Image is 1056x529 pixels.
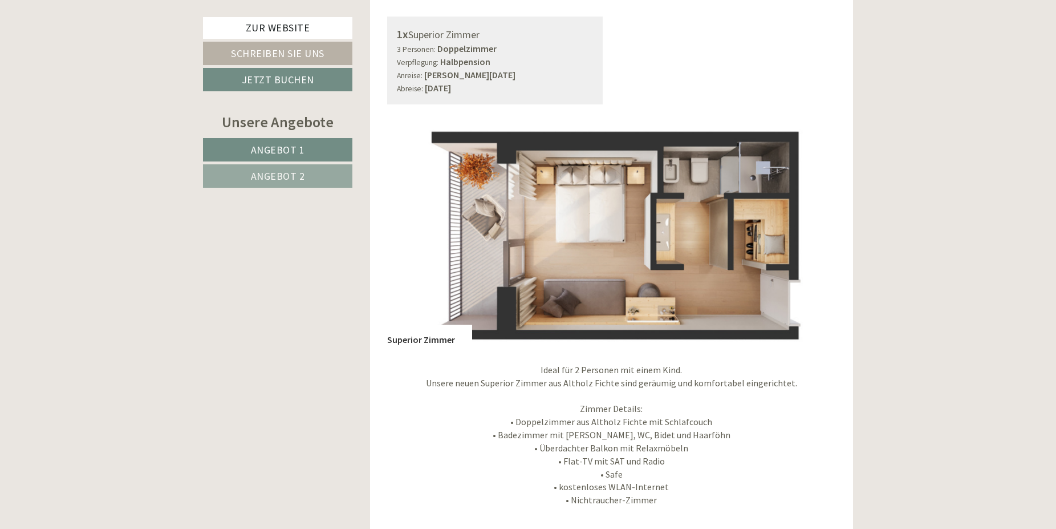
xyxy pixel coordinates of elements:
[425,82,451,94] b: [DATE]
[17,33,176,42] div: Inso Sonnenheim
[440,56,490,67] b: Halbpension
[397,58,438,67] small: Verpflegung:
[397,26,594,43] div: Superior Zimmer
[251,169,305,183] span: Angebot 2
[203,17,352,39] a: Zur Website
[424,69,515,80] b: [PERSON_NAME][DATE]
[387,364,836,507] p: Ideal für 2 Personen mit einem Kind. Unsere neuen Superior Zimmer aus Altholz Fichte sind geräumi...
[203,68,352,91] a: Jetzt buchen
[437,43,497,54] b: Doppelzimmer
[376,297,449,321] button: Senden
[397,27,408,41] b: 1x
[387,122,836,346] img: image
[397,71,423,80] small: Anreise:
[203,111,352,132] div: Unsere Angebote
[251,143,305,156] span: Angebot 1
[387,325,472,346] div: Superior Zimmer
[804,220,816,248] button: Next
[407,220,419,248] button: Previous
[9,31,181,66] div: Guten Tag, wie können wir Ihnen helfen?
[17,55,176,63] small: 12:26
[204,9,245,28] div: [DATE]
[397,45,436,54] small: 3 Personen:
[203,42,352,65] a: Schreiben Sie uns
[397,84,423,94] small: Abreise:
